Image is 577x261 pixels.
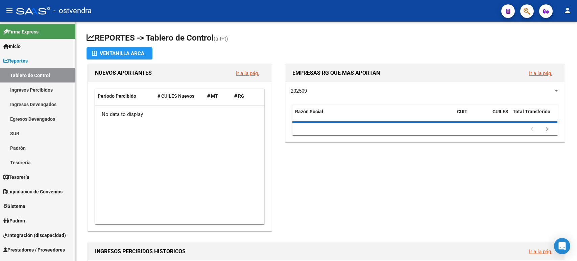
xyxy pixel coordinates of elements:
button: Ir a la pág. [524,67,558,79]
span: Integración (discapacidad) [3,232,66,239]
span: INGRESOS PERCIBIDOS HISTORICOS [95,248,186,255]
datatable-header-cell: Razón Social [292,104,454,127]
span: 202509 [291,88,307,94]
span: Prestadores / Proveedores [3,246,65,254]
span: CUILES [492,109,508,114]
button: Ir a la pág. [524,245,558,258]
datatable-header-cell: Total Transferido [510,104,557,127]
button: Ventanilla ARCA [87,47,152,60]
span: # RG [234,93,244,99]
span: Período Percibido [98,93,136,99]
span: NUEVOS APORTANTES [95,70,152,76]
datatable-header-cell: CUILES [490,104,510,127]
span: Firma Express [3,28,39,35]
div: Open Intercom Messenger [554,238,570,254]
span: (alt+t) [214,35,228,42]
datatable-header-cell: # MT [205,89,232,103]
span: Inicio [3,43,21,50]
button: Ir a la pág. [231,67,265,79]
span: Razón Social [295,109,323,114]
a: Ir a la pág. [236,70,259,76]
span: # MT [207,93,218,99]
datatable-header-cell: # RG [232,89,259,103]
span: Total Transferido [513,109,550,114]
span: Liquidación de Convenios [3,188,63,195]
span: - ostvendra [53,3,92,18]
div: Ventanilla ARCA [92,47,147,60]
datatable-header-cell: Período Percibido [95,89,155,103]
a: go to previous page [526,126,538,133]
span: Tesorería [3,173,29,181]
span: Reportes [3,57,28,65]
span: # CUILES Nuevos [158,93,194,99]
span: Sistema [3,203,25,210]
div: No data to display [95,106,264,123]
datatable-header-cell: # CUILES Nuevos [155,89,205,103]
span: CUIT [457,109,467,114]
mat-icon: person [563,6,572,15]
span: Padrón [3,217,25,224]
datatable-header-cell: CUIT [454,104,490,127]
a: Ir a la pág. [529,70,552,76]
h1: REPORTES -> Tablero de Control [87,32,566,44]
span: EMPRESAS RG QUE MAS APORTAN [292,70,380,76]
mat-icon: menu [5,6,14,15]
a: Ir a la pág. [529,248,552,255]
a: go to next page [540,126,553,133]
